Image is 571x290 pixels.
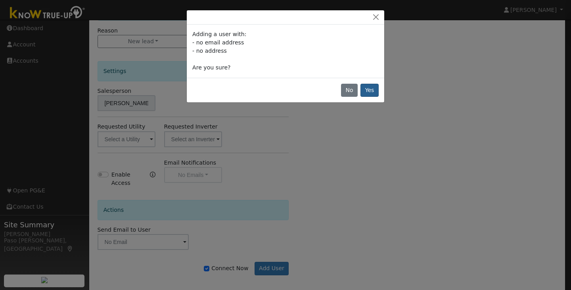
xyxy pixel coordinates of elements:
[192,48,227,54] span: - no address
[341,84,358,97] button: No
[192,39,244,46] span: - no email address
[192,31,246,37] span: Adding a user with:
[360,84,379,97] button: Yes
[192,64,230,71] span: Are you sure?
[370,13,381,21] button: Close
